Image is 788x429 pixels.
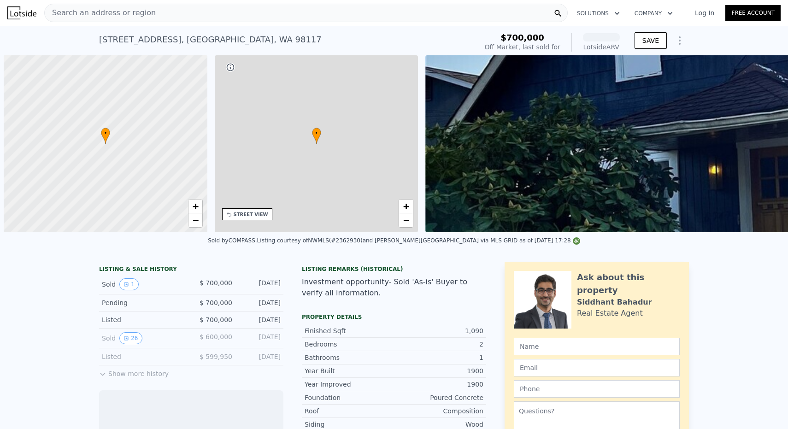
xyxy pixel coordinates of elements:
a: Zoom in [399,200,413,213]
div: [DATE] [240,332,281,344]
div: [DATE] [240,315,281,324]
span: − [403,214,409,226]
div: [STREET_ADDRESS] , [GEOGRAPHIC_DATA] , WA 98117 [99,33,322,46]
span: $ 700,000 [200,316,232,323]
div: Roof [305,406,394,416]
img: NWMLS Logo [573,237,580,245]
span: $ 600,000 [200,333,232,341]
div: Foundation [305,393,394,402]
input: Phone [514,380,680,398]
div: Property details [302,313,486,321]
span: $ 700,000 [200,279,232,287]
div: [DATE] [240,278,281,290]
input: Email [514,359,680,376]
a: Free Account [725,5,781,21]
div: 1900 [394,366,483,376]
span: • [312,129,321,137]
div: Listing courtesy of NWMLS (#2362930) and [PERSON_NAME][GEOGRAPHIC_DATA] via MLS GRID as of [DATE]... [257,237,580,244]
div: Sold by COMPASS . [208,237,257,244]
button: View historical data [119,332,142,344]
div: • [312,128,321,144]
div: Lotside ARV [583,42,620,52]
img: Lotside [7,6,36,19]
div: Listed [102,352,184,361]
div: Year Improved [305,380,394,389]
span: $700,000 [500,33,544,42]
span: Search an address or region [45,7,156,18]
button: Show more history [99,365,169,378]
div: [DATE] [240,352,281,361]
div: Ask about this property [577,271,680,297]
div: Pending [102,298,184,307]
button: SAVE [635,32,667,49]
div: Wood [394,420,483,429]
div: Finished Sqft [305,326,394,335]
div: Off Market, last sold for [485,42,560,52]
div: 1,090 [394,326,483,335]
div: Real Estate Agent [577,308,643,319]
span: + [403,200,409,212]
div: Listing Remarks (Historical) [302,265,486,273]
div: 1 [394,353,483,362]
button: Company [627,5,680,22]
div: Poured Concrete [394,393,483,402]
div: Siddhant Bahadur [577,297,652,308]
div: LISTING & SALE HISTORY [99,265,283,275]
span: + [192,200,198,212]
div: STREET VIEW [234,211,268,218]
div: Siding [305,420,394,429]
span: $ 700,000 [200,299,232,306]
button: View historical data [119,278,139,290]
a: Zoom out [399,213,413,227]
span: $ 599,950 [200,353,232,360]
div: Year Built [305,366,394,376]
div: Listed [102,315,184,324]
div: Bedrooms [305,340,394,349]
div: Investment opportunity- Sold 'As-is' Buyer to verify all information. [302,276,486,299]
a: Log In [684,8,725,18]
div: Sold [102,332,184,344]
div: Composition [394,406,483,416]
div: • [101,128,110,144]
input: Name [514,338,680,355]
div: Bathrooms [305,353,394,362]
span: − [192,214,198,226]
a: Zoom in [188,200,202,213]
span: • [101,129,110,137]
div: 1900 [394,380,483,389]
div: 2 [394,340,483,349]
div: [DATE] [240,298,281,307]
button: Solutions [570,5,627,22]
a: Zoom out [188,213,202,227]
div: Sold [102,278,184,290]
button: Show Options [670,31,689,50]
